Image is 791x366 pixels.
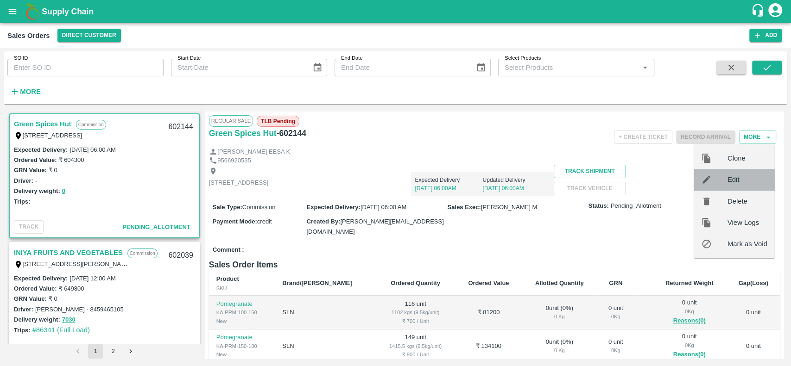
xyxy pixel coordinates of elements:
span: TLB Pending [257,116,299,127]
div: New [216,350,268,359]
p: Commission [76,120,106,130]
img: logo [23,2,42,21]
label: [STREET_ADDRESS][PERSON_NAME] [23,260,132,267]
span: credit [257,218,272,225]
div: New [216,317,268,325]
label: GRN Value: [14,167,47,174]
input: Select Products [501,62,636,74]
label: Ordered Value: [14,156,57,163]
a: Green Spices Hut [209,127,277,140]
label: Driver: [14,306,33,313]
input: Start Date [171,59,305,76]
b: Ordered Quantity [391,279,440,286]
p: Commission [127,248,158,258]
span: Please dispatch the trip before ending [676,133,735,140]
label: Trips: [14,198,30,205]
label: [STREET_ADDRESS] [23,132,82,139]
div: 0 unit [659,332,720,360]
span: [PERSON_NAME][EMAIL_ADDRESS][DOMAIN_NAME] [306,218,443,235]
div: View Logs [694,212,775,233]
p: 9566920535 [217,156,251,165]
a: #86341 (Full Load) [32,326,90,334]
h6: Sales Order Items [209,258,780,271]
span: Edit [728,174,767,185]
button: Go to page 2 [106,344,120,359]
button: Reasons(0) [659,349,720,360]
td: 149 unit [375,329,456,363]
span: [DATE] 06:00 AM [361,204,406,211]
div: Delete [694,191,775,212]
span: Commission [242,204,276,211]
button: More [739,130,776,144]
label: ₹ 0 [49,167,57,174]
div: 0 Kg [529,312,590,321]
label: End Date [341,55,362,62]
div: 0 unit [605,304,627,321]
p: [STREET_ADDRESS] [209,179,269,187]
div: customer-support [751,3,767,20]
button: Add [749,29,782,42]
label: Start Date [177,55,201,62]
b: GRN [609,279,622,286]
button: open drawer [2,1,23,22]
span: Delete [728,196,767,206]
h6: - 602144 [277,127,306,140]
label: GRN Value: [14,295,47,302]
div: 0 unit [605,338,627,355]
label: Status: [589,202,609,211]
label: Expected Delivery : [14,275,68,282]
div: Edit [694,169,775,190]
span: Pending_Allotment [611,202,661,211]
div: Sales Orders [7,30,50,42]
td: ₹ 81200 [456,296,522,329]
b: Ordered Value [468,279,509,286]
div: 0 Kg [605,346,627,354]
a: Supply Chain [42,5,751,18]
span: Pending_Allotment [122,223,190,230]
button: Choose date [472,59,490,76]
p: Updated Delivery [482,176,550,184]
b: Supply Chain [42,7,94,16]
label: ₹ 0 [49,295,57,302]
div: 0 Kg [659,341,720,349]
td: 116 unit [375,296,456,329]
button: Select DC [57,29,121,42]
span: View Logs [728,217,767,228]
div: 1415.5 kgs (9.5kg/unit) [383,342,448,350]
label: [PERSON_NAME] - 8459465105 [35,306,124,313]
b: Product [216,275,239,282]
button: Reasons(0) [659,316,720,326]
label: Sales Exec : [448,204,481,211]
label: [DATE] 06:00 AM [70,146,115,153]
p: [PERSON_NAME] EESA K [217,148,290,156]
label: SO ID [14,55,28,62]
button: 7030 [62,315,76,325]
p: Pomegranate [216,333,268,342]
div: 1102 kgs (9.5kg/unit) [383,308,448,316]
button: Track Shipment [554,165,625,178]
label: ₹ 604300 [58,156,84,163]
button: More [7,84,43,99]
div: ₹ 700 / Unit [383,317,448,325]
p: [DATE] 06:00AM [415,184,482,192]
label: Expected Delivery : [14,146,68,153]
label: Select Products [505,55,541,62]
label: Driver: [14,177,33,184]
div: 602144 [163,116,198,138]
label: - [35,177,37,184]
a: Green Spices Hut [14,118,71,130]
label: Comment : [213,246,244,254]
p: Expected Delivery [415,176,482,184]
label: Payment Mode : [213,218,257,225]
div: 602039 [163,245,198,267]
strong: More [20,88,41,95]
b: Returned Weight [665,279,714,286]
div: Mark as Void [694,233,775,254]
div: SKU [216,284,268,292]
td: SLN [275,296,375,329]
button: Open [639,62,651,74]
label: Ordered Value: [14,285,57,292]
span: [PERSON_NAME] M [481,204,537,211]
label: ₹ 649800 [58,285,84,292]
